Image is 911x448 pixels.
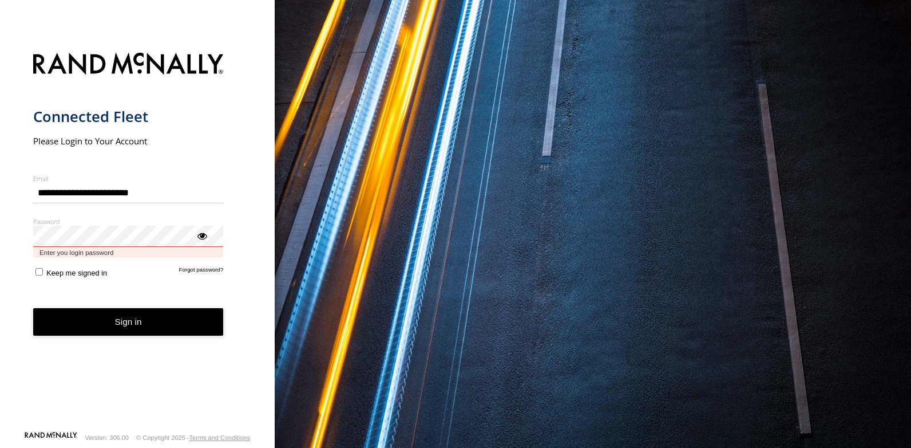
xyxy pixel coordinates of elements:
[35,268,43,276] input: Keep me signed in
[33,308,224,336] button: Sign in
[33,174,224,183] label: Email
[46,269,107,277] span: Keep me signed in
[33,217,224,226] label: Password
[189,434,250,441] a: Terms and Conditions
[196,230,207,241] div: ViewPassword
[33,247,224,258] span: Enter you login password
[33,50,224,80] img: Rand McNally
[33,135,224,147] h2: Please Login to Your Account
[33,107,224,126] h1: Connected Fleet
[33,46,242,431] form: main
[85,434,129,441] div: Version: 306.00
[25,432,77,443] a: Visit our Website
[136,434,250,441] div: © Copyright 2025 -
[179,266,224,277] a: Forgot password?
